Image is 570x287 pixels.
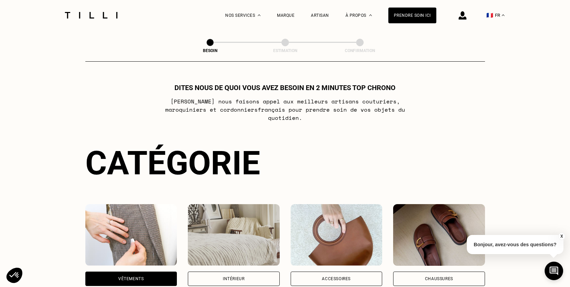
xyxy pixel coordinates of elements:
[388,8,436,23] a: Prendre soin ici
[176,48,244,53] div: Besoin
[425,277,453,281] div: Chaussures
[291,204,383,266] img: Accessoires
[85,144,485,182] div: Catégorie
[311,13,329,18] a: Artisan
[467,235,563,254] p: Bonjour, avez-vous des questions?
[459,11,466,20] img: icône connexion
[322,277,351,281] div: Accessoires
[174,84,396,92] h1: Dites nous de quoi vous avez besoin en 2 minutes top chrono
[85,204,177,266] img: Vêtements
[277,13,294,18] a: Marque
[369,14,372,16] img: Menu déroulant à propos
[486,12,493,18] span: 🇫🇷
[326,48,394,53] div: Confirmation
[502,14,505,16] img: menu déroulant
[118,277,144,281] div: Vêtements
[393,204,485,266] img: Chaussures
[223,277,244,281] div: Intérieur
[188,204,280,266] img: Intérieur
[251,48,319,53] div: Estimation
[558,233,565,240] button: X
[149,97,421,122] p: [PERSON_NAME] nous faisons appel aux meilleurs artisans couturiers , maroquiniers et cordonniers ...
[62,12,120,18] img: Logo du service de couturière Tilli
[258,14,260,16] img: Menu déroulant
